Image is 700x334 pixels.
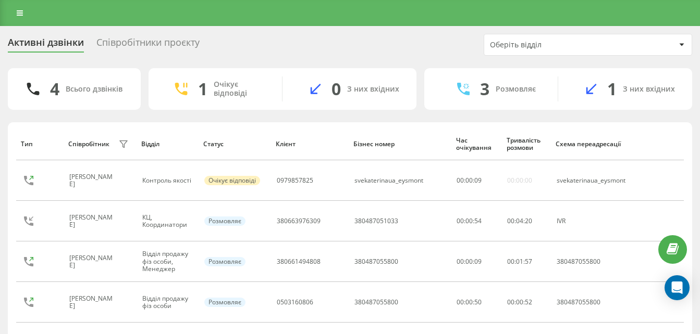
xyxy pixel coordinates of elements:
[507,257,514,266] span: 00
[277,217,321,225] div: 380663976309
[507,216,514,225] span: 00
[66,85,122,94] div: Всього дзвінків
[465,176,473,185] span: 00
[277,177,313,184] div: 0979857825
[276,140,343,148] div: Клієнт
[142,214,193,229] div: КЦ, Координатори
[507,299,532,306] div: : :
[331,79,341,99] div: 0
[8,37,84,53] div: Активні дзвінки
[480,79,489,99] div: 3
[69,295,116,310] div: [PERSON_NAME]
[204,298,245,307] div: Розмовляє
[507,177,532,184] div: 00:00:00
[507,137,546,152] div: Тривалість розмови
[516,298,523,306] span: 00
[457,217,496,225] div: 00:00:54
[68,140,109,148] div: Співробітник
[204,216,245,226] div: Розмовляє
[277,299,313,306] div: 0503160806
[457,299,496,306] div: 00:00:50
[141,140,193,148] div: Відділ
[354,177,423,184] div: svekaterinaua_eysmont
[69,254,116,269] div: [PERSON_NAME]
[474,176,482,185] span: 09
[623,85,675,94] div: З них вхідних
[353,140,446,148] div: Бізнес номер
[457,177,482,184] div: : :
[354,217,398,225] div: 380487051033
[557,217,631,225] div: IVR
[203,140,266,148] div: Статус
[457,258,496,265] div: 00:00:09
[214,80,266,98] div: Очікує відповіді
[525,298,532,306] span: 52
[507,298,514,306] span: 00
[347,85,399,94] div: З них вхідних
[21,140,58,148] div: Тип
[50,79,59,99] div: 4
[69,214,116,229] div: [PERSON_NAME]
[557,258,631,265] div: 380487055800
[354,258,398,265] div: 380487055800
[69,173,116,188] div: [PERSON_NAME]
[204,176,260,185] div: Очікує відповіді
[525,216,532,225] span: 20
[516,257,523,266] span: 01
[456,137,497,152] div: Час очікування
[507,258,532,265] div: : :
[557,299,631,306] div: 380487055800
[607,79,617,99] div: 1
[204,257,245,266] div: Розмовляє
[557,177,631,184] div: svekaterinaua_eysmont
[556,140,632,148] div: Схема переадресації
[490,41,615,49] div: Оберіть відділ
[198,79,207,99] div: 1
[142,295,193,310] div: Відділ продажу фіз особи
[665,275,690,300] div: Open Intercom Messenger
[354,299,398,306] div: 380487055800
[96,37,200,53] div: Співробітники проєкту
[277,258,321,265] div: 380661494808
[507,217,532,225] div: : :
[457,176,464,185] span: 00
[525,257,532,266] span: 57
[516,216,523,225] span: 04
[496,85,536,94] div: Розмовляє
[142,177,193,184] div: Контроль якості
[142,250,193,273] div: Відділ продажу фіз особи, Менеджер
